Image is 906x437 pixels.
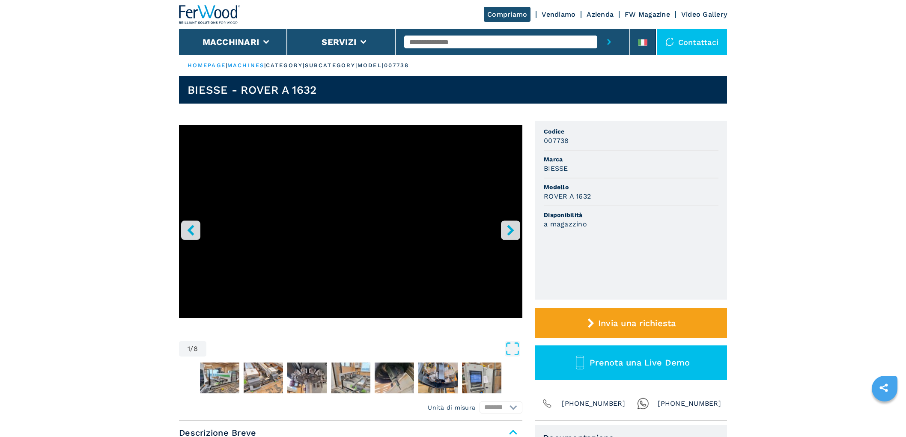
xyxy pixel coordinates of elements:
[179,361,522,395] nav: Thumbnail Navigation
[417,361,459,395] button: Go to Slide 7
[590,357,690,368] span: Prenota una Live Demo
[657,29,727,55] div: Contattaci
[544,211,718,219] span: Disponibilità
[418,363,458,393] img: 7a279969bc4c99d804b8c0e6c5d66e2f
[484,7,530,22] a: Compriamo
[501,220,520,240] button: right-button
[598,318,676,328] span: Invia una richiesta
[637,398,649,410] img: Whatsapp
[544,164,568,173] h3: BIESSE
[544,136,569,146] h3: 007738
[200,363,239,393] img: b7393234b5238f6ce9106d1f347444ee
[190,345,193,352] span: /
[428,403,475,412] em: Unità di misura
[541,398,553,410] img: Phone
[870,398,900,431] iframe: Chat
[266,62,305,69] p: category |
[286,361,328,395] button: Go to Slide 4
[681,10,727,18] a: Video Gallery
[535,345,727,380] button: Prenota una Live Demo
[462,363,501,393] img: f4fc577108a9b5a526925d39a07e2c14
[373,361,416,395] button: Go to Slide 6
[544,191,591,201] h3: ROVER A 1632
[535,308,727,338] button: Invia una richiesta
[375,363,414,393] img: 22c306ea9afda04f9b94f94207143c3a
[665,38,674,46] img: Contattaci
[587,10,614,18] a: Azienda
[658,398,721,410] span: [PHONE_NUMBER]
[562,398,625,410] span: [PHONE_NUMBER]
[188,83,316,97] h1: BIESSE - ROVER A 1632
[544,155,718,164] span: Marca
[226,62,227,68] span: |
[287,363,327,393] img: c08c98a00d09e44a8a454aa1c0a95560
[460,361,503,395] button: Go to Slide 8
[873,377,894,398] a: sharethis
[331,363,370,393] img: 790eabadfab26584390f808ab4728f87
[544,183,718,191] span: Modello
[625,10,670,18] a: FW Magazine
[329,361,372,395] button: Go to Slide 5
[264,62,266,68] span: |
[544,219,587,229] h3: a magazzino
[209,341,520,357] button: Open Fullscreen
[597,29,621,55] button: submit-button
[198,361,241,395] button: Go to Slide 2
[179,5,241,24] img: Ferwood
[188,345,190,352] span: 1
[181,220,200,240] button: left-button
[242,361,285,395] button: Go to Slide 3
[194,345,198,352] span: 8
[179,125,522,333] div: Go to Slide 1
[188,62,226,68] a: HOMEPAGE
[244,363,283,393] img: 1b59e6375049546ecba501efe0279fd3
[542,10,575,18] a: Vendiamo
[358,62,384,69] p: model |
[227,62,264,68] a: machines
[322,37,356,47] button: Servizi
[203,37,259,47] button: Macchinari
[384,62,409,69] p: 007738
[305,62,358,69] p: subcategory |
[544,127,718,136] span: Codice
